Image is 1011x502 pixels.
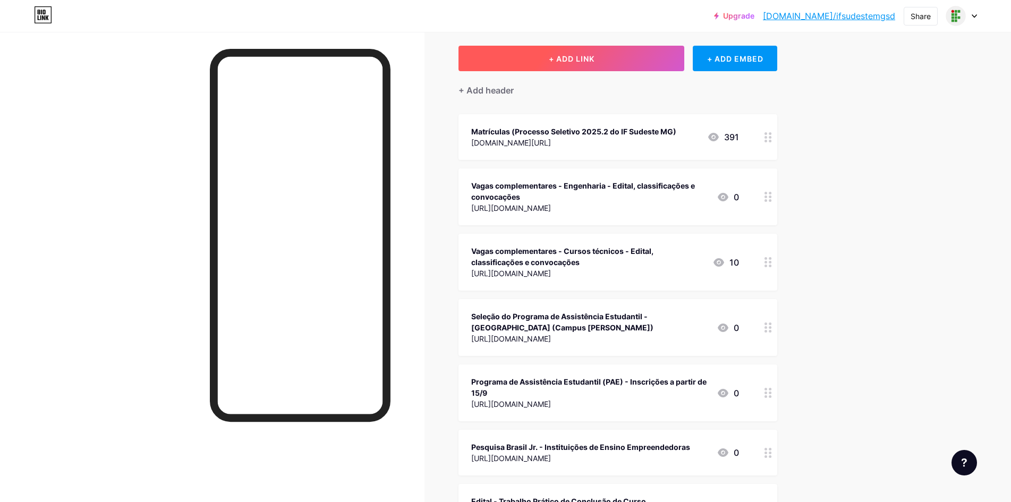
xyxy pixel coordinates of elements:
[549,54,594,63] span: + ADD LINK
[471,202,708,214] div: [URL][DOMAIN_NAME]
[471,333,708,344] div: [URL][DOMAIN_NAME]
[458,84,514,97] div: + Add header
[471,453,690,464] div: [URL][DOMAIN_NAME]
[471,137,676,148] div: [DOMAIN_NAME][URL]
[717,191,739,203] div: 0
[471,441,690,453] div: Pesquisa Brasil Jr. - Instituições de Ensino Empreendedoras
[911,11,931,22] div: Share
[707,131,739,143] div: 391
[471,376,708,398] div: Programa de Assistência Estudantil (PAE) - Inscrições a partir de 15/9
[714,12,754,20] a: Upgrade
[946,6,966,26] img: ifsudestemgsd
[717,321,739,334] div: 0
[471,398,708,410] div: [URL][DOMAIN_NAME]
[471,311,708,333] div: Seleção do Programa de Assistência Estudantil - [GEOGRAPHIC_DATA] (Campus [PERSON_NAME])
[717,446,739,459] div: 0
[458,46,684,71] button: + ADD LINK
[717,387,739,399] div: 0
[763,10,895,22] a: [DOMAIN_NAME]/ifsudestemgsd
[471,245,704,268] div: Vagas complementares - Cursos técnicos - Edital, classificações e convocações
[471,126,676,137] div: Matrículas (Processo Seletivo 2025.2 do IF Sudeste MG)
[471,180,708,202] div: Vagas complementares - Engenharia - Edital, classificações e convocações
[471,268,704,279] div: [URL][DOMAIN_NAME]
[693,46,777,71] div: + ADD EMBED
[712,256,739,269] div: 10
